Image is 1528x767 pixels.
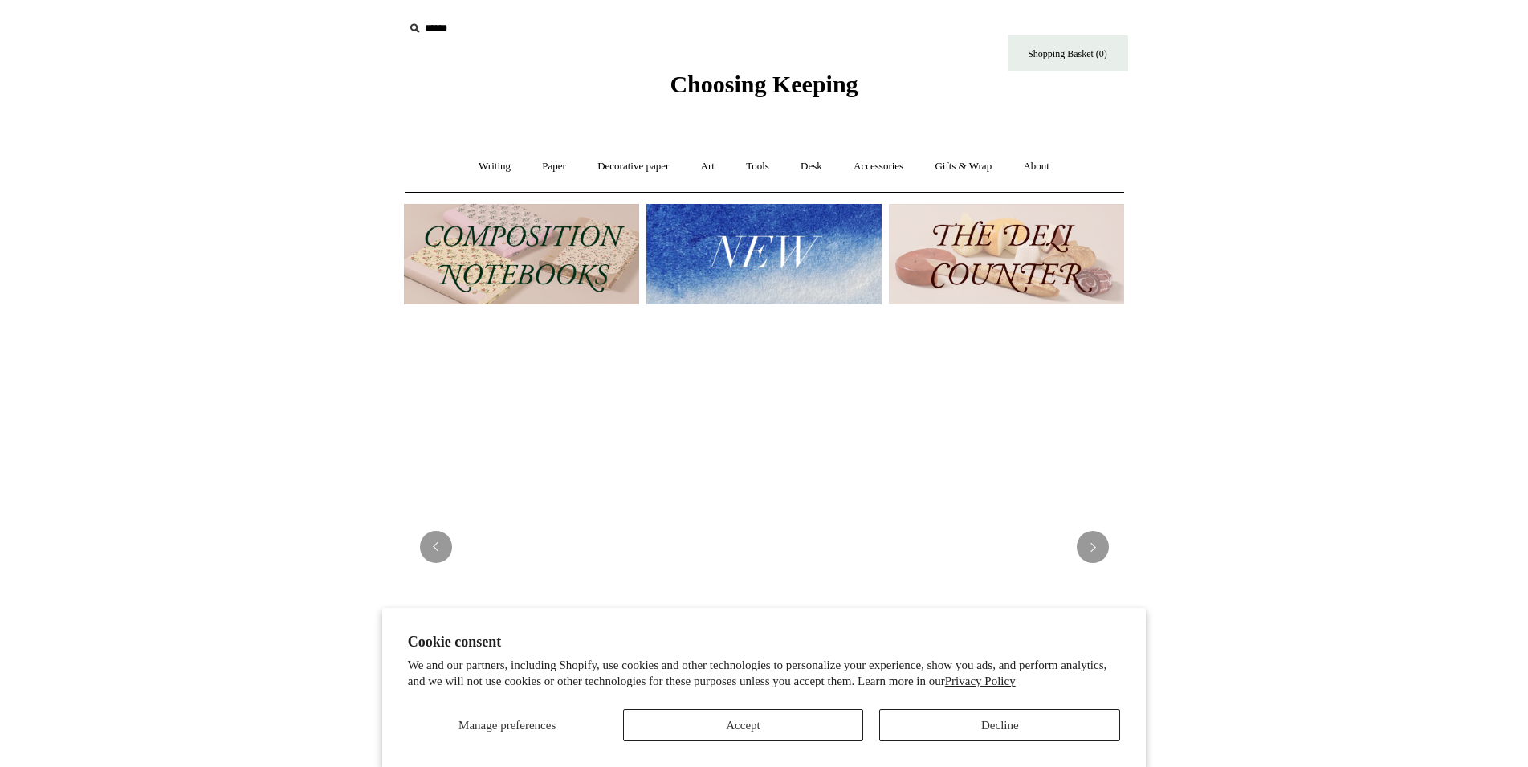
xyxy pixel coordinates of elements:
img: The Deli Counter [889,204,1124,304]
img: New.jpg__PID:f73bdf93-380a-4a35-bcfe-7823039498e1 [646,204,882,304]
span: Manage preferences [458,719,556,732]
a: Decorative paper [583,145,683,188]
a: Tools [731,145,784,188]
a: Privacy Policy [945,675,1016,687]
button: Decline [879,709,1120,741]
button: Previous [420,531,452,563]
a: Writing [464,145,525,188]
span: Choosing Keeping [670,71,858,97]
h2: Cookie consent [408,634,1121,651]
a: Gifts & Wrap [920,145,1006,188]
a: Paper [528,145,581,188]
button: Manage preferences [408,709,607,741]
a: Desk [786,145,837,188]
img: 202302 Composition ledgers.jpg__PID:69722ee6-fa44-49dd-a067-31375e5d54ec [404,204,639,304]
button: Next [1077,531,1109,563]
button: Accept [623,709,864,741]
a: Choosing Keeping [670,84,858,95]
p: We and our partners, including Shopify, use cookies and other technologies to personalize your ex... [408,658,1121,689]
a: Accessories [839,145,918,188]
a: Art [687,145,729,188]
a: About [1008,145,1064,188]
a: Shopping Basket (0) [1008,35,1128,71]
